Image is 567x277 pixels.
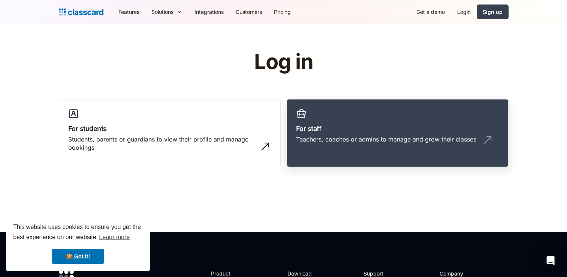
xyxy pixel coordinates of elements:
a: Login [451,3,477,20]
a: Features [112,3,145,20]
a: For staffTeachers, coaches or admins to manage and grow their classes [287,99,509,167]
a: For studentsStudents, parents or guardians to view their profile and manage bookings [59,99,281,167]
a: Sign up [477,5,509,19]
div: Students, parents or guardians to view their profile and manage bookings [68,135,256,152]
a: home [59,7,103,17]
div: Teachers, coaches or admins to manage and grow their classes [296,135,476,143]
div: Solutions [145,3,189,20]
h3: For staff [296,123,499,134]
h1: Log in [165,50,402,74]
a: Get a demo [410,3,451,20]
h3: For students [68,123,271,134]
a: Pricing [268,3,297,20]
div: Sign up [483,8,503,16]
a: dismiss cookie message [52,249,104,264]
div: Solutions [151,8,174,16]
div: Open Intercom Messenger [542,251,560,269]
a: Integrations [189,3,230,20]
a: Customers [230,3,268,20]
div: cookieconsent [6,215,150,271]
a: learn more about cookies [98,232,131,243]
span: This website uses cookies to ensure you get the best experience on our website. [13,223,143,243]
